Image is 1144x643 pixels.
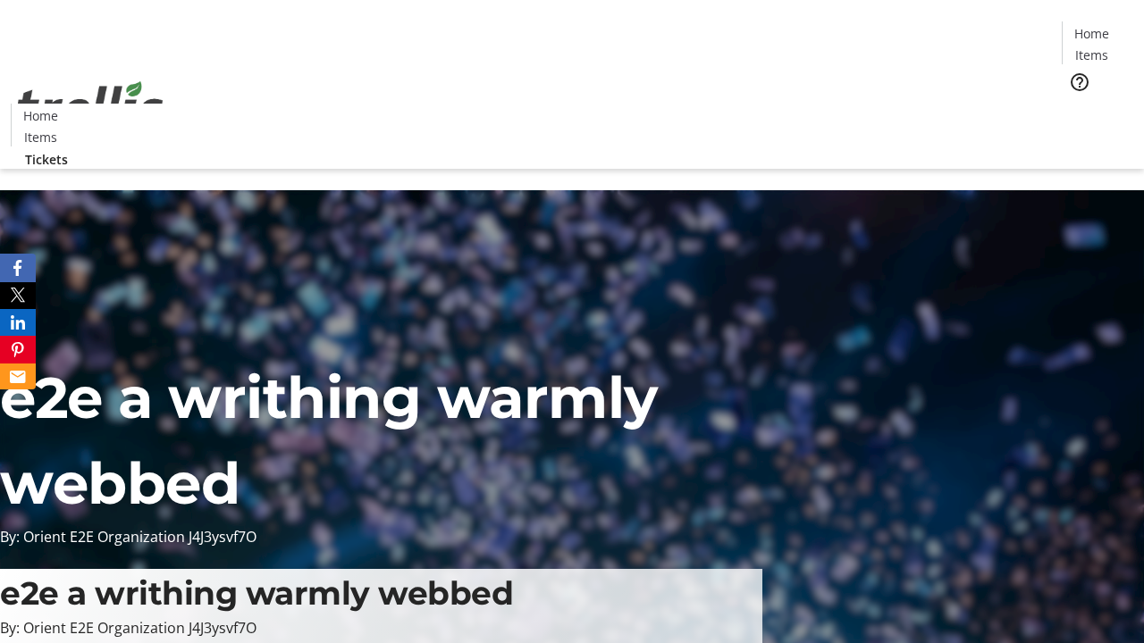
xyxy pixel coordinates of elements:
[1075,46,1108,64] span: Items
[1076,104,1119,122] span: Tickets
[25,150,68,169] span: Tickets
[1063,46,1120,64] a: Items
[1062,104,1133,122] a: Tickets
[12,128,69,146] a: Items
[12,106,69,125] a: Home
[24,128,57,146] span: Items
[1062,64,1098,100] button: Help
[11,62,170,151] img: Orient E2E Organization J4J3ysvf7O's Logo
[1074,24,1109,43] span: Home
[11,150,82,169] a: Tickets
[23,106,58,125] span: Home
[1063,24,1120,43] a: Home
